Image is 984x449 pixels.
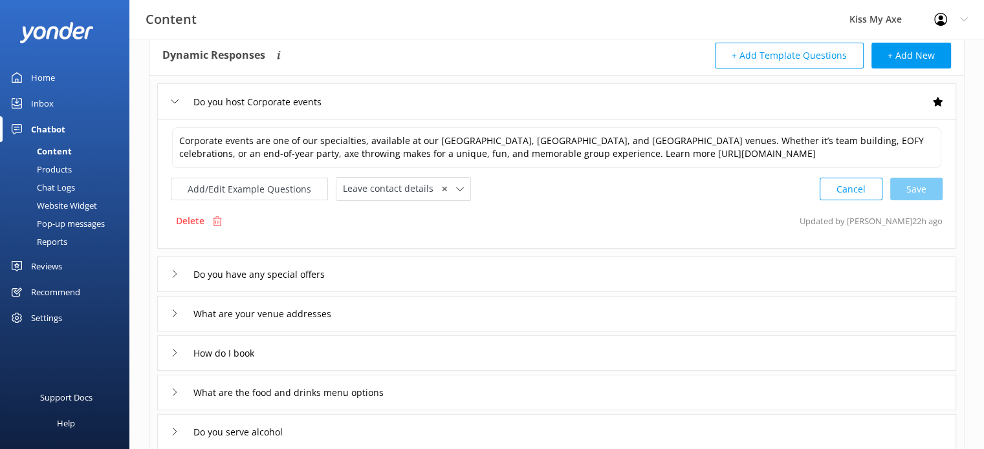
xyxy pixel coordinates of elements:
[8,178,75,196] div: Chat Logs
[40,384,93,410] div: Support Docs
[31,90,54,116] div: Inbox
[31,65,55,90] div: Home
[8,196,97,214] div: Website Widget
[800,209,943,233] p: Updated by [PERSON_NAME] 22h ago
[31,279,80,305] div: Recommend
[820,178,882,200] button: Cancel
[8,233,67,251] div: Reports
[343,182,441,196] span: Leave contact details
[176,214,204,228] p: Delete
[19,22,94,43] img: yonder-white-logo.png
[171,178,328,200] button: Add/Edit Example Questions
[8,142,129,160] a: Content
[441,183,448,195] span: ✕
[8,196,129,214] a: Website Widget
[8,178,129,196] a: Chat Logs
[8,233,129,251] a: Reports
[31,253,62,279] div: Reviews
[715,43,864,68] button: + Add Template Questions
[31,305,62,331] div: Settings
[8,214,129,233] a: Pop-up messages
[162,43,265,68] h4: Dynamic Responses
[57,410,75,436] div: Help
[8,142,72,160] div: Content
[8,160,129,178] a: Products
[31,116,65,142] div: Chatbot
[172,127,941,168] textarea: Corporate events are one of our specialties, available at our [GEOGRAPHIC_DATA], [GEOGRAPHIC_DATA...
[871,43,951,68] button: + Add New
[8,160,72,178] div: Products
[8,214,105,233] div: Pop-up messages
[146,9,197,30] h3: Content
